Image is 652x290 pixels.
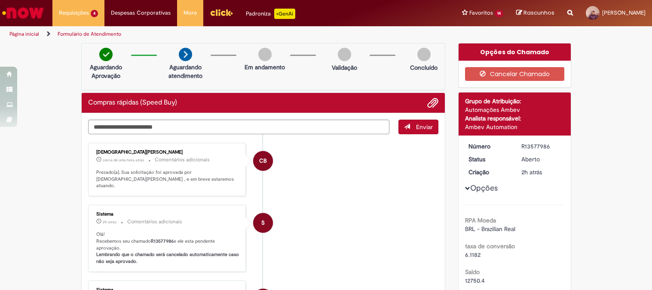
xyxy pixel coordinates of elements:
[1,4,45,22] img: ServiceNow
[96,231,239,265] p: Olá! Recebemos seu chamado e ele esta pendente aprovação.
[259,151,267,171] span: CB
[416,123,433,131] span: Enviar
[96,251,240,265] b: Lembrando que o chamado será cancelado automaticamente caso não seja aprovado.
[521,168,561,176] div: 29/09/2025 16:00:20
[462,142,515,151] dt: Número
[465,251,481,259] span: 6.1182
[6,26,428,42] ul: Trilhas de página
[210,6,233,19] img: click_logo_yellow_360x200.png
[462,168,515,176] dt: Criação
[332,63,357,72] p: Validação
[523,9,554,17] span: Rascunhos
[410,63,438,72] p: Concluído
[96,212,239,217] div: Sistema
[459,43,571,61] div: Opções do Chamado
[253,213,273,233] div: System
[521,155,561,164] div: Aberto
[165,63,206,80] p: Aguardando atendimento
[465,105,564,114] div: Automações Ambev
[427,97,438,108] button: Adicionar anexos
[59,9,89,17] span: Requisições
[516,9,554,17] a: Rascunhos
[465,277,485,284] span: 12750.4
[465,97,564,105] div: Grupo de Atribuição:
[96,150,239,155] div: [DEMOGRAPHIC_DATA][PERSON_NAME]
[521,142,561,151] div: R13577986
[465,268,480,276] b: Saldo
[103,157,144,163] span: cerca de uma hora atrás
[88,99,177,107] h2: Compras rápidas (Speed Buy) Histórico de tíquete
[245,63,285,71] p: Em andamento
[103,157,144,163] time: 29/09/2025 16:19:36
[103,219,116,225] span: 2h atrás
[155,156,210,164] small: Comentários adicionais
[417,48,431,61] img: img-circle-grey.png
[495,10,503,17] span: 14
[521,168,542,176] span: 2h atrás
[85,63,127,80] p: Aguardando Aprovação
[96,169,239,189] p: Prezado(a), Sua solicitação foi aprovada por [DEMOGRAPHIC_DATA][PERSON_NAME] , e em breve estarem...
[258,48,272,61] img: img-circle-grey.png
[184,9,197,17] span: More
[465,242,515,250] b: taxa de conversão
[465,123,564,131] div: Ambev Automation
[465,67,564,81] button: Cancelar Chamado
[253,151,273,171] div: Chaiane Brock
[465,225,515,233] span: BRL - Brazilian Real
[88,120,390,134] textarea: Digite sua mensagem aqui...
[99,48,113,61] img: check-circle-green.png
[103,219,116,225] time: 29/09/2025 16:00:32
[602,9,646,16] span: [PERSON_NAME]
[127,218,182,225] small: Comentários adicionais
[261,213,265,233] span: S
[521,168,542,176] time: 29/09/2025 16:00:20
[58,31,121,37] a: Formulário de Atendimento
[179,48,192,61] img: arrow-next.png
[246,9,295,19] div: Padroniza
[469,9,493,17] span: Favoritos
[111,9,171,17] span: Despesas Corporativas
[91,10,98,17] span: 4
[9,31,39,37] a: Página inicial
[274,9,295,19] p: +GenAi
[465,216,496,224] b: RPA Moeda
[338,48,351,61] img: img-circle-grey.png
[151,238,174,244] b: R13577986
[398,120,438,134] button: Enviar
[465,114,564,123] div: Analista responsável:
[462,155,515,164] dt: Status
